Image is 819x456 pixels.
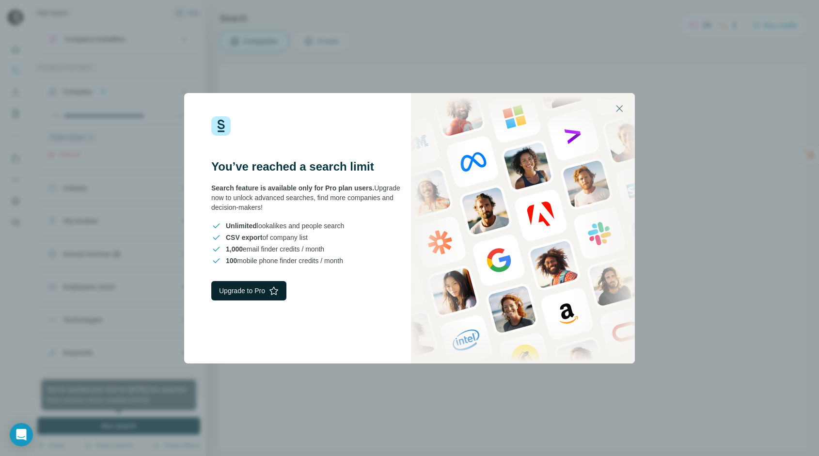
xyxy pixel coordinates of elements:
span: 100 [226,257,237,265]
span: of company list [226,233,308,242]
span: mobile phone finder credits / month [226,256,343,266]
span: email finder credits / month [226,244,324,254]
button: Upgrade to Pro [211,281,286,300]
div: Open Intercom Messenger [10,423,33,446]
span: CSV export [226,234,262,241]
span: lookalikes and people search [226,221,344,231]
span: Unlimited [226,222,257,230]
span: 1,000 [226,245,243,253]
div: Upgrade now to unlock advanced searches, find more companies and decision-makers! [211,183,409,212]
img: Surfe Stock Photo - showing people and technologies [411,93,635,363]
span: Search feature is available only for Pro plan users. [211,184,374,192]
img: Surfe Logo [211,116,231,136]
h3: You’ve reached a search limit [211,159,409,174]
